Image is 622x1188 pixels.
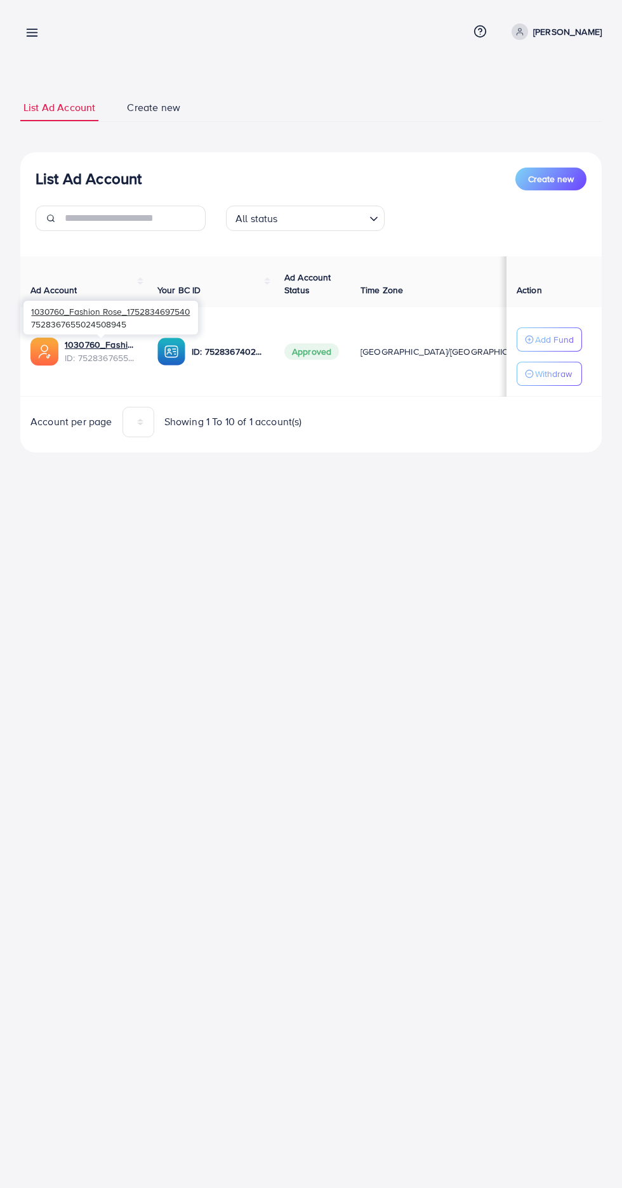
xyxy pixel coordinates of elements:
p: ID: 7528367402921476112 [192,344,264,359]
span: Create new [127,100,180,115]
span: ID: 7528367655024508945 [65,352,137,364]
span: Your BC ID [157,284,201,296]
p: [PERSON_NAME] [533,24,602,39]
span: [GEOGRAPHIC_DATA]/[GEOGRAPHIC_DATA] [361,345,537,358]
a: 1030760_Fashion Rose_1752834697540 [65,338,137,351]
span: Showing 1 To 10 of 1 account(s) [164,414,302,429]
button: Withdraw [517,362,582,386]
span: Ad Account [30,284,77,296]
button: Create new [515,168,586,190]
input: Search for option [282,207,364,228]
span: Approved [284,343,339,360]
span: Create new [528,173,574,185]
p: Withdraw [535,366,572,381]
iframe: Chat [568,1131,612,1178]
p: Add Fund [535,332,574,347]
span: Ad Account Status [284,271,331,296]
div: 7528367655024508945 [23,301,198,334]
span: List Ad Account [23,100,95,115]
h3: List Ad Account [36,169,142,188]
span: All status [233,209,281,228]
span: 1030760_Fashion Rose_1752834697540 [31,305,190,317]
span: Time Zone [361,284,403,296]
img: ic-ba-acc.ded83a64.svg [157,338,185,366]
button: Add Fund [517,327,582,352]
div: Search for option [226,206,385,231]
img: ic-ads-acc.e4c84228.svg [30,338,58,366]
span: Action [517,284,542,296]
a: [PERSON_NAME] [506,23,602,40]
span: Account per page [30,414,112,429]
